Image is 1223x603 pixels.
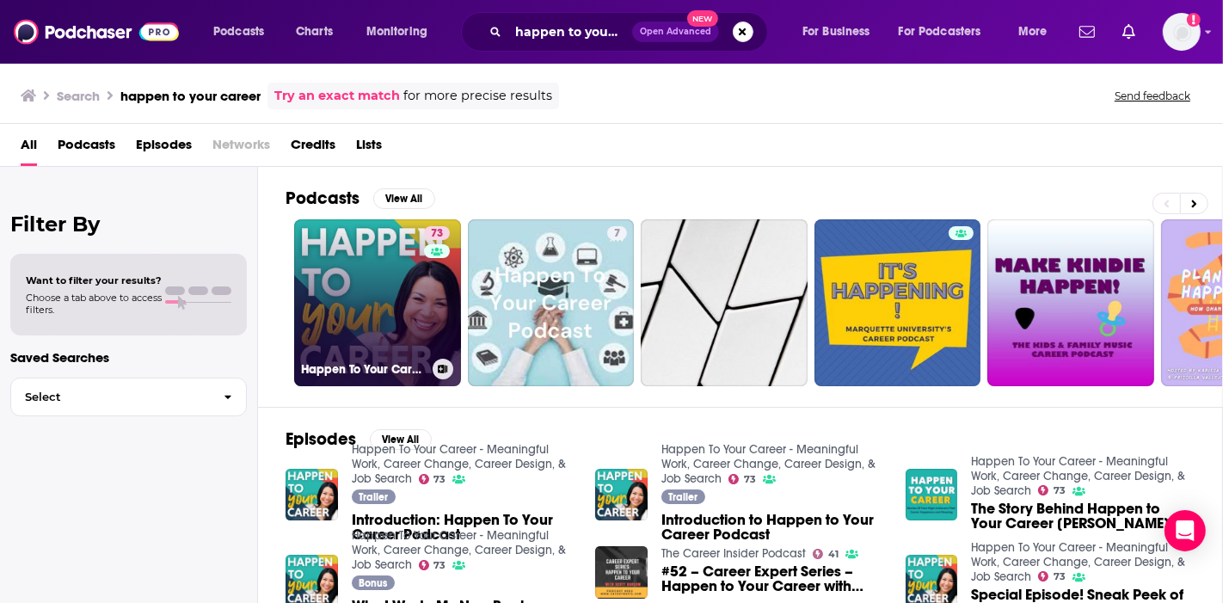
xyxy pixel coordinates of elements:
[286,188,360,209] h2: Podcasts
[1163,13,1201,51] button: Show profile menu
[888,18,1006,46] button: open menu
[352,513,575,542] a: Introduction: Happen To Your Career Podcast
[352,442,566,486] a: Happen To Your Career - Meaningful Work, Career Change, Career Design, & Job Search
[403,86,552,106] span: for more precise results
[433,562,446,569] span: 73
[286,188,435,209] a: PodcastsView All
[356,131,382,166] a: Lists
[661,564,885,594] a: #52 – Career Expert Series – Happen to Your Career with Scott Barlow
[120,88,261,104] h3: happen to your career
[1163,13,1201,51] img: User Profile
[640,28,711,36] span: Open Advanced
[1187,13,1201,27] svg: Add a profile image
[1038,485,1066,495] a: 73
[477,12,784,52] div: Search podcasts, credits, & more...
[1018,20,1048,44] span: More
[352,528,566,572] a: Happen To Your Career - Meaningful Work, Career Change, Career Design, & Job Search
[212,131,270,166] span: Networks
[607,226,627,240] a: 7
[508,18,632,46] input: Search podcasts, credits, & more...
[286,428,356,450] h2: Episodes
[294,219,461,386] a: 73Happen To Your Career - Meaningful Work, Career Change, Career Design, & Job Search
[136,131,192,166] a: Episodes
[373,188,435,209] button: View All
[661,442,876,486] a: Happen To Your Career - Meaningful Work, Career Change, Career Design, & Job Search
[1054,487,1066,495] span: 73
[419,474,446,484] a: 73
[21,131,37,166] a: All
[906,469,958,521] img: The Story Behind Happen to Your Career Jody Maberry
[614,225,620,243] span: 7
[813,549,839,559] a: 41
[899,20,981,44] span: For Podcasters
[274,86,400,106] a: Try an exact match
[354,18,450,46] button: open menu
[802,20,870,44] span: For Business
[424,226,450,240] a: 73
[1038,571,1066,581] a: 73
[57,88,100,104] h3: Search
[687,10,718,27] span: New
[661,546,806,561] a: The Career Insider Podcast
[632,22,719,42] button: Open AdvancedNew
[213,20,264,44] span: Podcasts
[744,476,756,483] span: 73
[1163,13,1201,51] span: Logged in as emilyjherman
[370,429,432,450] button: View All
[1109,89,1195,103] button: Send feedback
[359,492,388,502] span: Trailer
[366,20,427,44] span: Monitoring
[971,540,1185,584] a: Happen To Your Career - Meaningful Work, Career Change, Career Design, & Job Search
[661,513,885,542] a: Introduction to Happen to Your Career Podcast
[971,454,1185,498] a: Happen To Your Career - Meaningful Work, Career Change, Career Design, & Job Search
[1115,17,1142,46] a: Show notifications dropdown
[971,501,1195,531] span: The Story Behind Happen to Your Career [PERSON_NAME]
[285,18,343,46] a: Charts
[10,212,247,237] h2: Filter By
[26,292,162,316] span: Choose a tab above to access filters.
[433,476,446,483] span: 73
[661,564,885,594] span: #52 – Career Expert Series – Happen to Your Career with [PERSON_NAME]
[286,469,338,521] img: Introduction: Happen To Your Career Podcast
[971,501,1195,531] a: The Story Behind Happen to Your Career Jody Maberry
[728,474,756,484] a: 73
[468,219,635,386] a: 7
[359,578,387,588] span: Bonus
[11,391,210,403] span: Select
[291,131,335,166] a: Credits
[1006,18,1069,46] button: open menu
[1054,573,1066,581] span: 73
[10,378,247,416] button: Select
[14,15,179,48] img: Podchaser - Follow, Share and Rate Podcasts
[296,20,333,44] span: Charts
[10,349,247,366] p: Saved Searches
[58,131,115,166] a: Podcasts
[595,469,648,521] img: Introduction to Happen to Your Career Podcast
[286,428,432,450] a: EpisodesView All
[790,18,892,46] button: open menu
[419,560,446,570] a: 73
[301,362,426,377] h3: Happen To Your Career - Meaningful Work, Career Change, Career Design, & Job Search
[595,546,648,599] img: #52 – Career Expert Series – Happen to Your Career with Scott Barlow
[26,274,162,286] span: Want to filter your results?
[1072,17,1102,46] a: Show notifications dropdown
[828,551,839,558] span: 41
[669,492,698,502] span: Trailer
[431,225,443,243] span: 73
[1165,510,1206,551] div: Open Intercom Messenger
[201,18,286,46] button: open menu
